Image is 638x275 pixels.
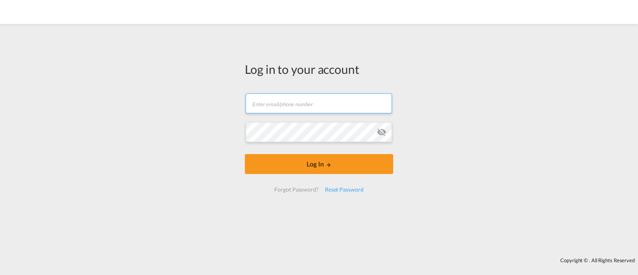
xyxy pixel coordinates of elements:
div: Forgot Password? [271,182,321,197]
button: LOGIN [245,154,393,174]
div: Reset Password [322,182,367,197]
input: Enter email/phone number [246,93,392,113]
md-icon: icon-eye-off [377,127,386,137]
div: Log in to your account [245,61,393,77]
